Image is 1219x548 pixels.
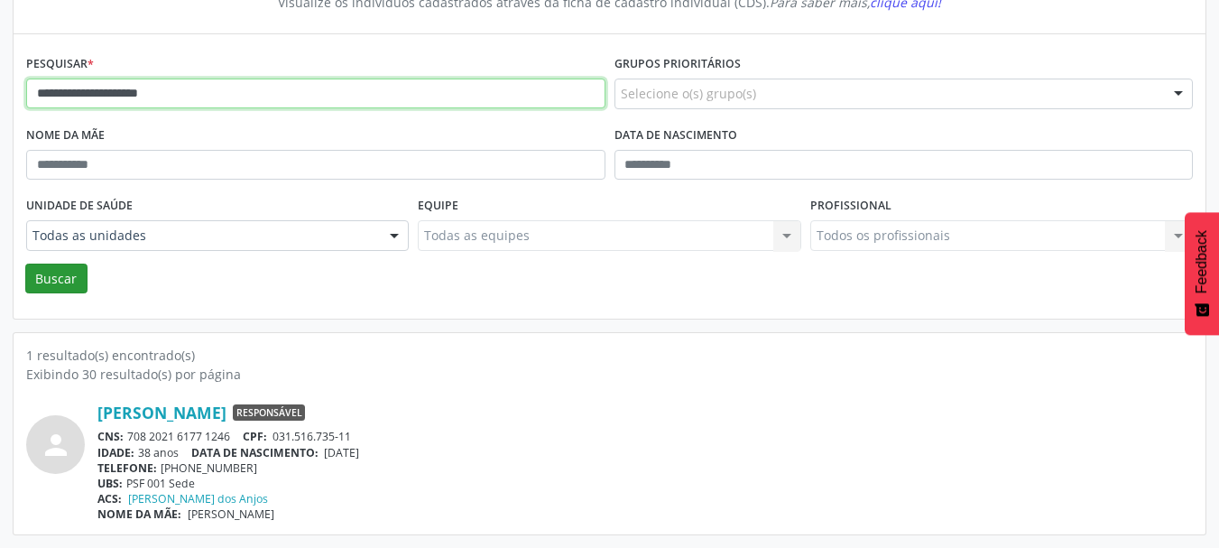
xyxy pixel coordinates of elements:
button: Buscar [25,264,88,294]
div: Exibindo 30 resultado(s) por página [26,365,1193,384]
label: Nome da mãe [26,122,105,150]
span: CNS: [97,429,124,444]
div: PSF 001 Sede [97,476,1193,491]
span: Feedback [1194,230,1210,293]
span: DATA DE NASCIMENTO: [191,445,319,460]
span: IDADE: [97,445,134,460]
label: Pesquisar [26,51,94,79]
div: 708 2021 6177 1246 [97,429,1193,444]
i: person [40,429,72,461]
span: Selecione o(s) grupo(s) [621,84,756,103]
a: [PERSON_NAME] [97,403,226,423]
div: [PHONE_NUMBER] [97,460,1193,476]
label: Grupos prioritários [614,51,741,79]
button: Feedback - Mostrar pesquisa [1185,212,1219,335]
span: CPF: [243,429,267,444]
div: 1 resultado(s) encontrado(s) [26,346,1193,365]
label: Data de nascimento [614,122,737,150]
span: [DATE] [324,445,359,460]
a: [PERSON_NAME] dos Anjos [128,491,268,506]
span: ACS: [97,491,122,506]
span: 031.516.735-11 [272,429,351,444]
span: TELEFONE: [97,460,157,476]
span: [PERSON_NAME] [188,506,274,522]
span: Todas as unidades [32,227,372,245]
label: Equipe [418,192,458,220]
span: Responsável [233,404,305,421]
span: UBS: [97,476,123,491]
label: Unidade de saúde [26,192,133,220]
div: 38 anos [97,445,1193,460]
label: Profissional [810,192,891,220]
span: NOME DA MÃE: [97,506,181,522]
